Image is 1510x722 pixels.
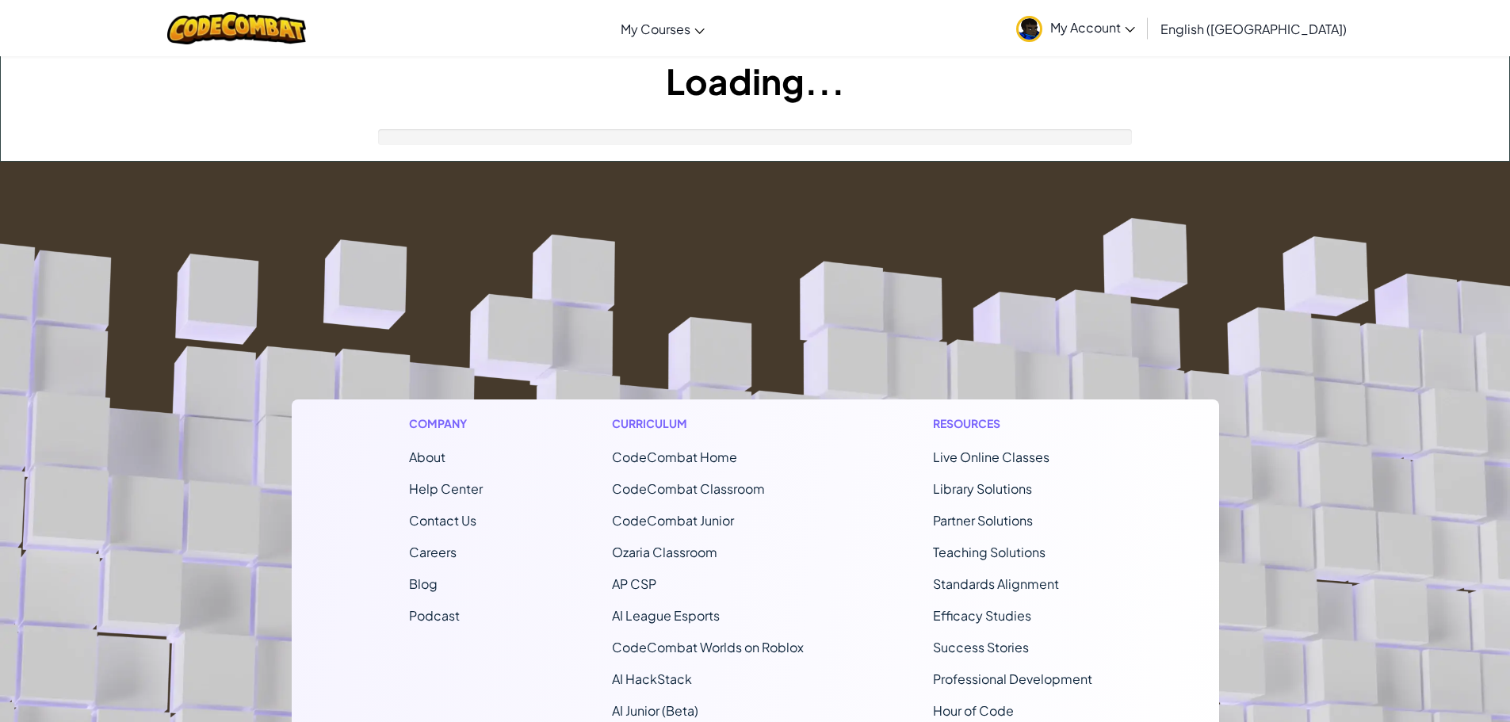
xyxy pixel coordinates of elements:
[612,512,734,529] a: CodeCombat Junior
[1160,21,1347,37] span: English ([GEOGRAPHIC_DATA])
[933,607,1031,624] a: Efficacy Studies
[167,12,306,44] img: CodeCombat logo
[409,415,483,432] h1: Company
[933,512,1033,529] a: Partner Solutions
[409,512,476,529] span: Contact Us
[933,575,1059,592] a: Standards Alignment
[612,639,804,655] a: CodeCombat Worlds on Roblox
[409,449,445,465] a: About
[933,449,1049,465] a: Live Online Classes
[613,7,713,50] a: My Courses
[933,480,1032,497] a: Library Solutions
[933,544,1046,560] a: Teaching Solutions
[612,544,717,560] a: Ozaria Classroom
[933,639,1029,655] a: Success Stories
[612,575,656,592] a: AP CSP
[409,607,460,624] a: Podcast
[612,670,692,687] a: AI HackStack
[933,415,1102,432] h1: Resources
[612,607,720,624] a: AI League Esports
[612,415,804,432] h1: Curriculum
[1,56,1509,105] h1: Loading...
[933,670,1092,687] a: Professional Development
[612,480,765,497] a: CodeCombat Classroom
[933,702,1014,719] a: Hour of Code
[612,449,737,465] span: CodeCombat Home
[1050,19,1135,36] span: My Account
[1016,16,1042,42] img: avatar
[1008,3,1143,53] a: My Account
[409,480,483,497] a: Help Center
[621,21,690,37] span: My Courses
[1153,7,1355,50] a: English ([GEOGRAPHIC_DATA])
[409,544,457,560] a: Careers
[409,575,438,592] a: Blog
[612,702,698,719] a: AI Junior (Beta)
